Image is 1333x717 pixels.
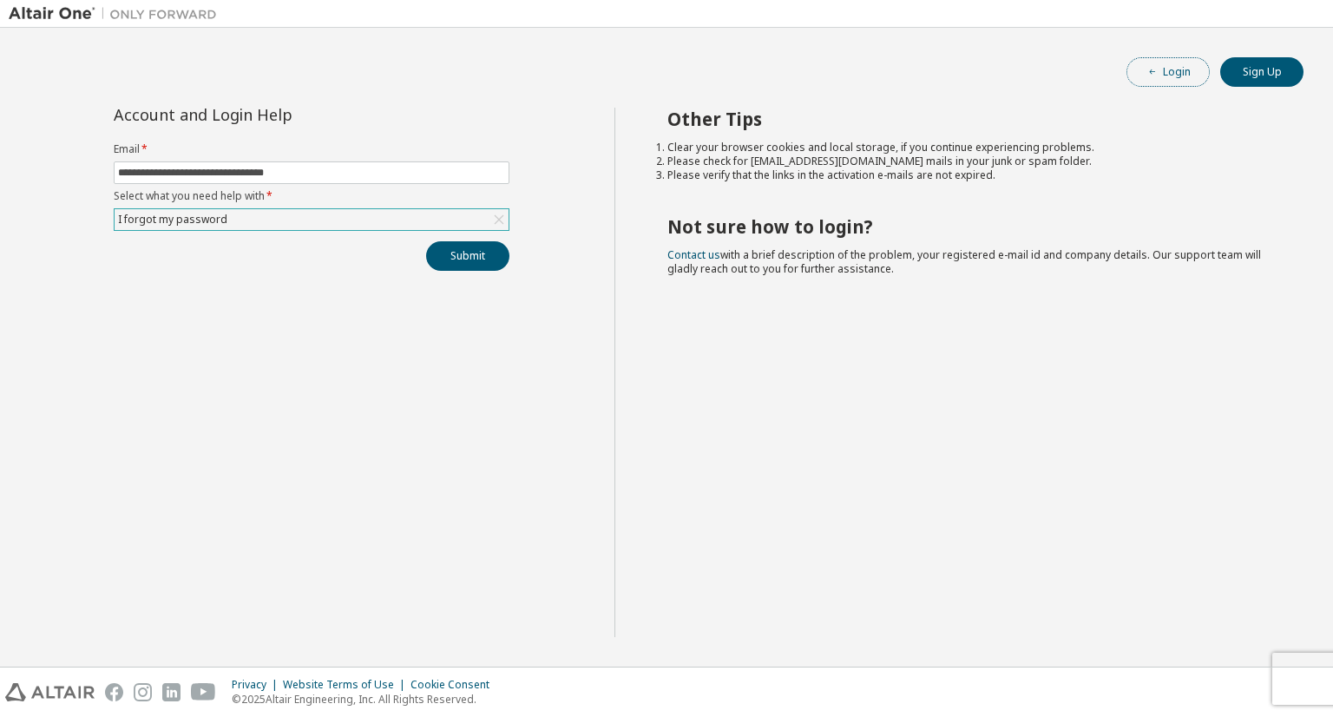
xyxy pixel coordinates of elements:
[232,692,500,707] p: © 2025 Altair Engineering, Inc. All Rights Reserved.
[667,108,1273,130] h2: Other Tips
[115,210,230,229] div: I forgot my password
[115,209,509,230] div: I forgot my password
[667,155,1273,168] li: Please check for [EMAIL_ADDRESS][DOMAIN_NAME] mails in your junk or spam folder.
[426,241,509,271] button: Submit
[667,215,1273,238] h2: Not sure how to login?
[5,683,95,701] img: altair_logo.svg
[667,168,1273,182] li: Please verify that the links in the activation e-mails are not expired.
[114,108,430,122] div: Account and Login Help
[134,683,152,701] img: instagram.svg
[283,678,410,692] div: Website Terms of Use
[191,683,216,701] img: youtube.svg
[162,683,181,701] img: linkedin.svg
[232,678,283,692] div: Privacy
[1126,57,1210,87] button: Login
[667,247,1261,276] span: with a brief description of the problem, your registered e-mail id and company details. Our suppo...
[114,142,509,156] label: Email
[410,678,500,692] div: Cookie Consent
[1220,57,1303,87] button: Sign Up
[105,683,123,701] img: facebook.svg
[667,141,1273,155] li: Clear your browser cookies and local storage, if you continue experiencing problems.
[9,5,226,23] img: Altair One
[667,247,720,262] a: Contact us
[114,189,509,203] label: Select what you need help with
